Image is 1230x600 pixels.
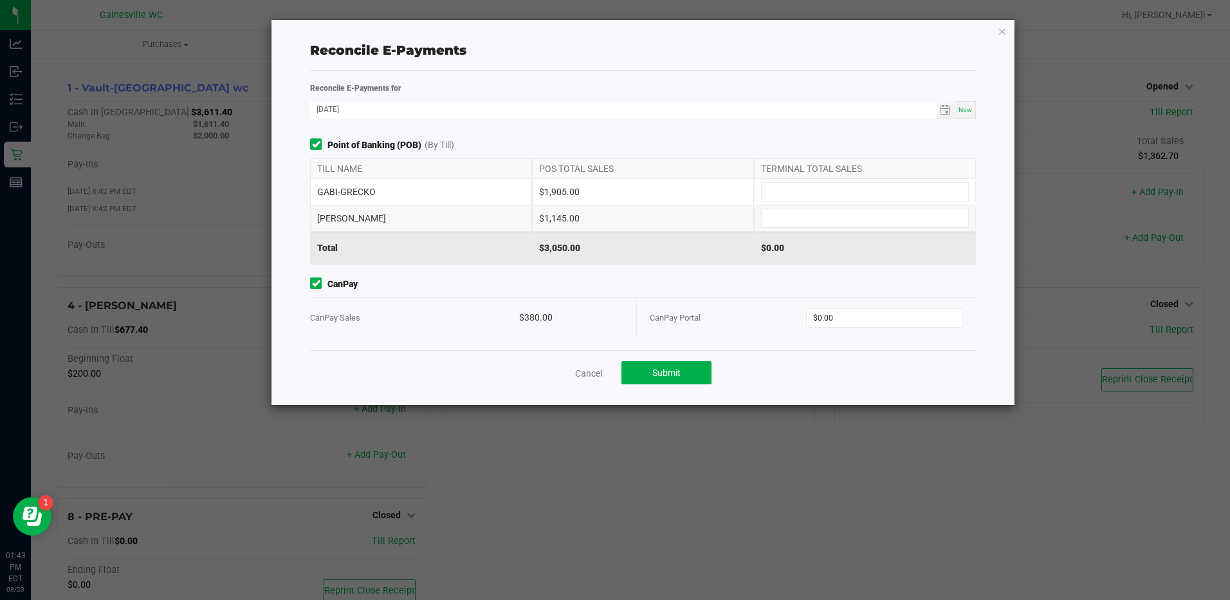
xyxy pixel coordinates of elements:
span: CanPay Sales [310,313,360,323]
strong: Reconcile E-Payments for [310,84,401,93]
span: (By Till) [425,138,454,152]
div: POS TOTAL SALES [532,159,754,178]
div: $1,145.00 [532,205,754,231]
span: CanPay Portal [650,313,701,323]
span: Submit [652,368,681,378]
div: Reconcile E-Payments [310,41,975,60]
button: Submit [621,361,711,384]
span: Toggle calendar [937,101,955,119]
div: Total [310,232,532,264]
div: GABI-GRECKO [310,179,532,205]
iframe: Resource center [13,497,51,536]
div: $380.00 [519,298,623,337]
form-toggle: Include in reconciliation [310,138,327,152]
div: $1,905.00 [532,179,754,205]
form-toggle: Include in reconciliation [310,277,327,291]
div: TERMINAL TOTAL SALES [754,159,976,178]
a: Cancel [575,367,602,380]
div: $3,050.00 [532,232,754,264]
div: $0.00 [754,232,976,264]
iframe: Resource center unread badge [38,495,53,511]
input: Date [310,101,936,117]
div: [PERSON_NAME] [310,205,532,231]
span: Now [959,106,972,113]
strong: CanPay [327,277,358,291]
strong: Point of Banking (POB) [327,138,421,152]
div: TILL NAME [310,159,532,178]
